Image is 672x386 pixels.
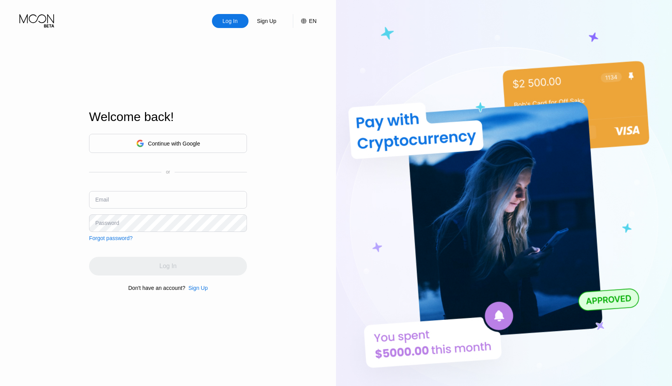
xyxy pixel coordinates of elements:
div: or [166,169,170,175]
div: Password [95,220,119,226]
div: Sign Up [248,14,285,28]
div: Sign Up [188,285,208,291]
div: Continue with Google [148,140,200,147]
div: EN [309,18,317,24]
div: Forgot password? [89,235,133,241]
div: EN [293,14,317,28]
div: Welcome back! [89,110,247,124]
div: Continue with Google [89,134,247,153]
div: Log In [222,17,238,25]
div: Sign Up [256,17,277,25]
div: Don't have an account? [128,285,185,291]
div: Log In [212,14,248,28]
div: Email [95,197,109,203]
div: Sign Up [185,285,208,291]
